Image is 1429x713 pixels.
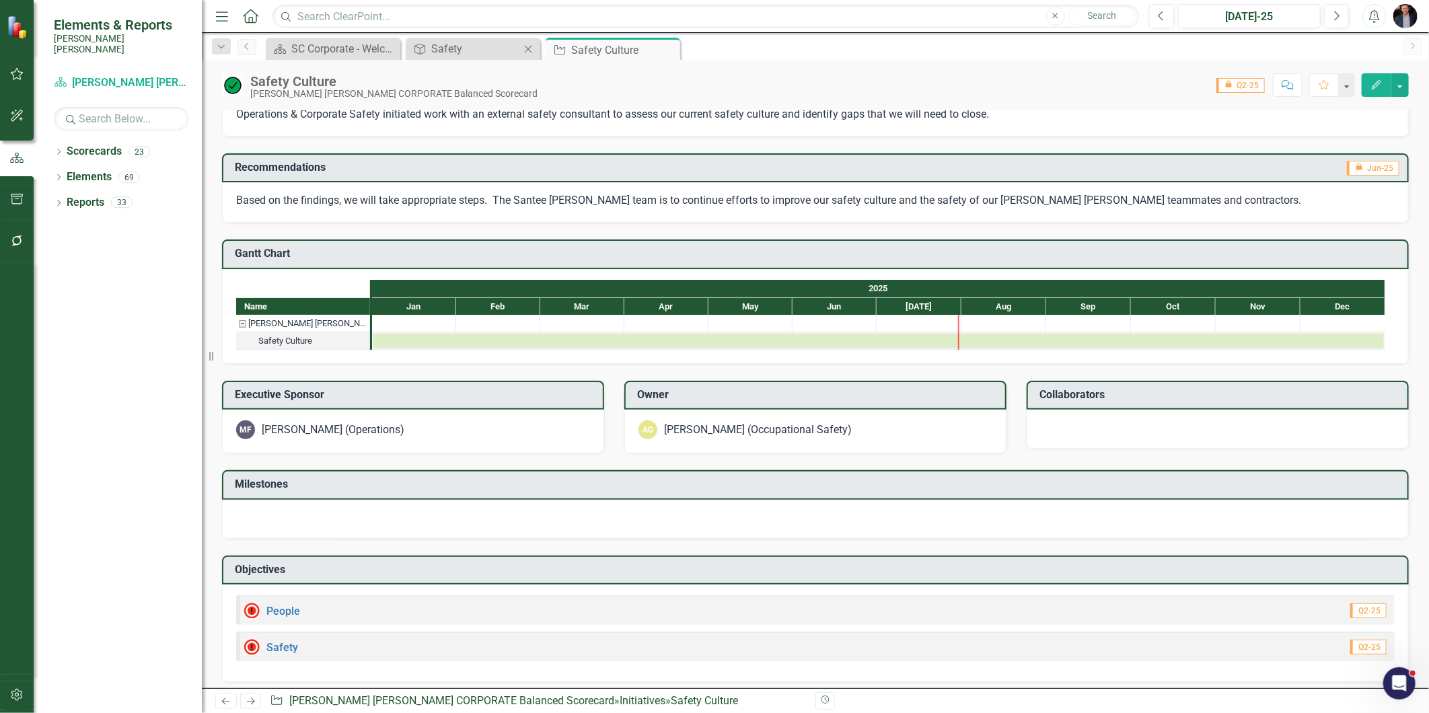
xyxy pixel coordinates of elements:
div: Safety Culture [236,332,370,350]
div: Mar [540,298,624,315]
div: Santee Cooper CORPORATE Balanced Scorecard [236,315,370,332]
div: 23 [129,146,150,157]
div: [DATE]-25 [1183,9,1316,25]
h3: Milestones [235,478,1401,490]
small: [PERSON_NAME] [PERSON_NAME] [54,33,188,55]
button: Search [1068,7,1136,26]
div: 2025 [372,280,1385,297]
div: Dec [1300,298,1385,315]
span: Q2-25 [1350,603,1387,618]
span: Elements & Reports [54,17,188,33]
div: Task: Santee Cooper CORPORATE Balanced Scorecard Start date: 2025-01-01 End date: 2025-01-02 [236,315,370,332]
div: Task: Start date: 2025-01-01 End date: 2025-12-31 [236,332,370,350]
span: Search [1087,10,1116,21]
a: Initiatives [620,694,665,707]
div: Safety Culture [250,74,538,89]
div: Nov [1216,298,1300,315]
button: [DATE]-25 [1178,4,1321,28]
div: [PERSON_NAME] (Occupational Safety) [664,422,852,438]
h3: Gantt Chart [235,248,1401,260]
div: Safety [431,40,520,57]
a: Scorecards [67,144,122,159]
img: High Alert [244,639,260,655]
p: Based on the findings, we will take appropriate steps. The Santee [PERSON_NAME] team is to contin... [236,193,1395,209]
div: [PERSON_NAME] [PERSON_NAME] CORPORATE Balanced Scorecard [250,89,538,99]
div: Apr [624,298,708,315]
div: May [708,298,793,315]
span: Q2-25 [1216,78,1265,93]
div: Safety Culture [671,694,738,707]
div: SC Corporate - Welcome to ClearPoint [291,40,397,57]
div: Safety Culture [571,42,677,59]
h3: Recommendations [235,161,965,174]
a: People [266,605,300,617]
div: Sep [1046,298,1131,315]
a: [PERSON_NAME] [PERSON_NAME] CORPORATE Balanced Scorecard [54,75,188,91]
div: [PERSON_NAME] [PERSON_NAME] CORPORATE Balanced Scorecard [248,315,366,332]
div: Jan [372,298,456,315]
span: Jun-25 [1347,161,1399,176]
div: Name [236,298,370,315]
div: Aug [961,298,1046,315]
a: Safety [266,641,298,654]
div: Safety Culture [258,332,312,350]
a: SC Corporate - Welcome to ClearPoint [269,40,397,57]
p: Operations & Corporate Safety initiated work with an external safety consultant to assess our cur... [236,107,1395,122]
img: ClearPoint Strategy [7,15,30,39]
h3: Executive Sponsor [235,389,596,401]
div: MF [236,420,255,439]
h3: Owner [637,389,998,401]
div: » » [270,693,805,709]
img: Chris Amodeo [1393,4,1418,28]
div: Oct [1131,298,1216,315]
a: Safety [409,40,520,57]
h3: Objectives [235,564,1401,576]
div: Jun [793,298,877,315]
a: Reports [67,195,104,211]
a: Elements [67,170,112,185]
iframe: Intercom live chat [1383,667,1416,700]
img: On Target [222,75,244,96]
input: Search ClearPoint... [272,5,1139,28]
div: [PERSON_NAME] (Operations) [262,422,404,438]
div: 33 [111,197,133,209]
input: Search Below... [54,107,188,130]
div: Jul [877,298,961,315]
div: AG [638,420,657,439]
a: [PERSON_NAME] [PERSON_NAME] CORPORATE Balanced Scorecard [289,694,614,707]
img: Not Meeting Target [244,603,260,619]
div: Feb [456,298,540,315]
h3: Collaborators [1039,389,1401,401]
span: Q2-25 [1350,640,1387,654]
div: Task: Start date: 2025-01-01 End date: 2025-12-31 [373,334,1384,348]
div: 69 [118,172,140,183]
